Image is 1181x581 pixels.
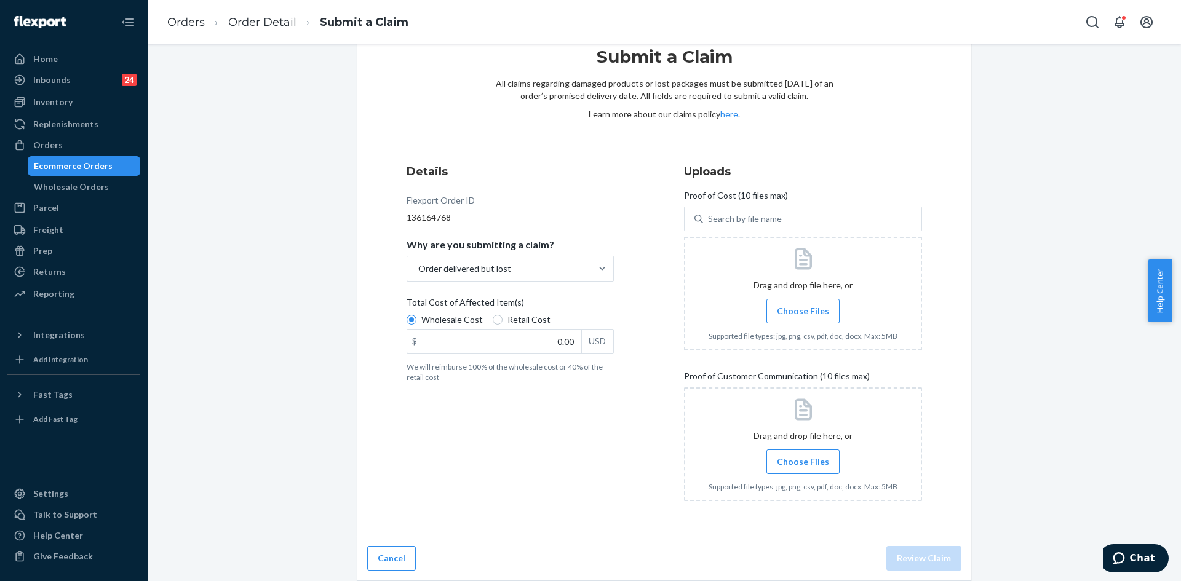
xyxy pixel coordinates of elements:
[33,139,63,151] div: Orders
[33,74,71,86] div: Inbounds
[493,315,503,325] input: Retail Cost
[407,296,524,314] span: Total Cost of Affected Item(s)
[33,224,63,236] div: Freight
[33,96,73,108] div: Inventory
[7,241,140,261] a: Prep
[1148,259,1172,322] button: Help Center
[407,362,614,382] p: We will reimburse 100% of the wholesale cost or 40% of the retail cost
[407,239,554,251] p: Why are you submitting a claim?
[581,330,613,353] div: USD
[1080,10,1105,34] button: Open Search Box
[495,45,833,77] h1: Submit a Claim
[421,314,483,326] span: Wholesale Cost
[7,135,140,155] a: Orders
[7,92,140,112] a: Inventory
[777,305,829,317] span: Choose Files
[7,198,140,218] a: Parcel
[28,177,141,197] a: Wholesale Orders
[7,70,140,90] a: Inbounds24
[320,15,408,29] a: Submit a Claim
[684,164,922,180] h3: Uploads
[7,325,140,345] button: Integrations
[407,211,614,224] div: 136164768
[495,77,833,102] p: All claims regarding damaged products or lost packages must be submitted [DATE] of an order’s pro...
[33,529,83,542] div: Help Center
[1134,10,1159,34] button: Open account menu
[7,220,140,240] a: Freight
[157,4,418,41] ol: breadcrumbs
[33,414,78,424] div: Add Fast Tag
[7,49,140,69] a: Home
[684,370,870,387] span: Proof of Customer Communication (10 files max)
[7,505,140,524] button: Talk to Support
[495,108,833,121] p: Learn more about our claims policy .
[33,118,98,130] div: Replenishments
[7,350,140,370] a: Add Integration
[33,202,59,214] div: Parcel
[7,547,140,566] button: Give Feedback
[708,213,782,225] div: Search by file name
[167,15,205,29] a: Orders
[33,508,97,521] div: Talk to Support
[28,156,141,176] a: Ecommerce Orders
[418,263,511,275] div: Order delivered but lost
[1107,10,1132,34] button: Open notifications
[720,109,738,119] a: here
[407,164,614,180] h3: Details
[886,546,961,571] button: Review Claim
[7,262,140,282] a: Returns
[7,409,140,429] a: Add Fast Tag
[33,354,88,365] div: Add Integration
[116,10,140,34] button: Close Navigation
[33,488,68,500] div: Settings
[228,15,296,29] a: Order Detail
[7,114,140,134] a: Replenishments
[1103,544,1169,575] iframe: Opens a widget where you can chat to one of our agents
[33,288,74,300] div: Reporting
[7,284,140,304] a: Reporting
[407,330,581,353] input: $USD
[507,314,551,326] span: Retail Cost
[33,389,73,401] div: Fast Tags
[407,315,416,325] input: Wholesale Cost
[34,160,113,172] div: Ecommerce Orders
[33,266,66,278] div: Returns
[7,385,140,405] button: Fast Tags
[33,329,85,341] div: Integrations
[33,53,58,65] div: Home
[33,550,93,563] div: Give Feedback
[14,16,66,28] img: Flexport logo
[33,245,52,257] div: Prep
[34,181,109,193] div: Wholesale Orders
[122,74,137,86] div: 24
[7,484,140,504] a: Settings
[367,546,416,571] button: Cancel
[7,526,140,545] a: Help Center
[407,194,475,211] div: Flexport Order ID
[684,189,788,207] span: Proof of Cost (10 files max)
[407,330,422,353] div: $
[777,456,829,468] span: Choose Files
